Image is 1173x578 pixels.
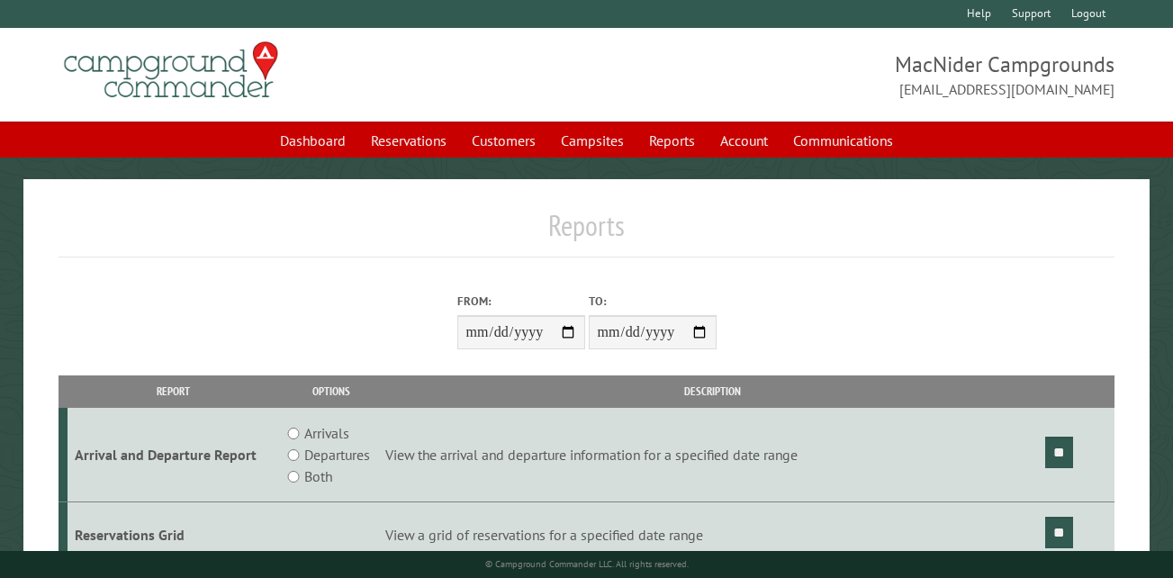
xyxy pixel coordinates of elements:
a: Reports [638,123,706,158]
a: Customers [461,123,546,158]
label: To: [589,293,717,310]
img: Campground Commander [59,35,284,105]
h1: Reports [59,208,1114,257]
label: From: [457,293,585,310]
td: View the arrival and departure information for a specified date range [383,408,1042,502]
a: Dashboard [269,123,356,158]
th: Options [280,375,383,407]
a: Account [709,123,779,158]
span: MacNider Campgrounds [EMAIL_ADDRESS][DOMAIN_NAME] [587,50,1114,100]
label: Both [304,465,332,487]
a: Communications [782,123,904,158]
a: Reservations [360,123,457,158]
td: Arrival and Departure Report [68,408,280,502]
label: Departures [304,444,370,465]
small: © Campground Commander LLC. All rights reserved. [485,558,689,570]
a: Campsites [550,123,635,158]
td: View a grid of reservations for a specified date range [383,502,1042,568]
label: Arrivals [304,422,349,444]
td: Reservations Grid [68,502,280,568]
th: Description [383,375,1042,407]
th: Report [68,375,280,407]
